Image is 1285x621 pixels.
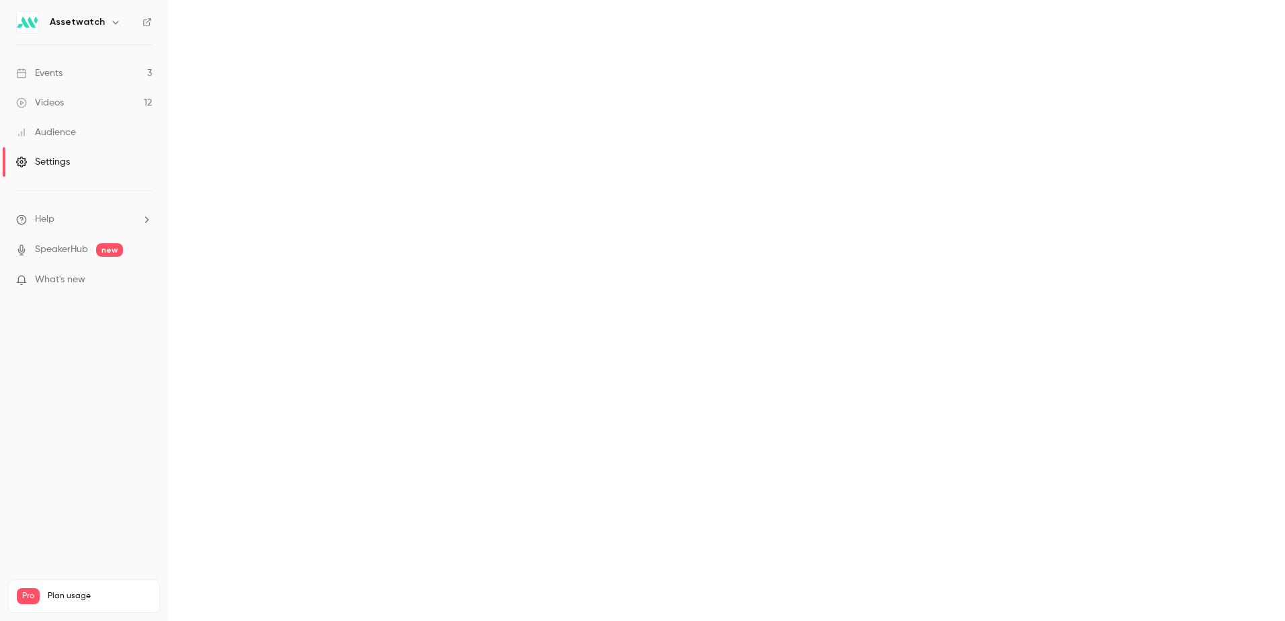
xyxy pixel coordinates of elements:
img: Assetwatch [17,11,38,33]
a: SpeakerHub [35,243,88,257]
h6: Assetwatch [50,15,105,29]
div: Events [16,67,63,80]
span: Help [35,212,54,226]
span: What's new [35,273,85,287]
span: Plan usage [48,591,151,602]
div: Settings [16,155,70,169]
iframe: Noticeable Trigger [136,274,152,286]
div: Videos [16,96,64,110]
span: Pro [17,588,40,604]
div: Audience [16,126,76,139]
span: new [96,243,123,257]
li: help-dropdown-opener [16,212,152,226]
